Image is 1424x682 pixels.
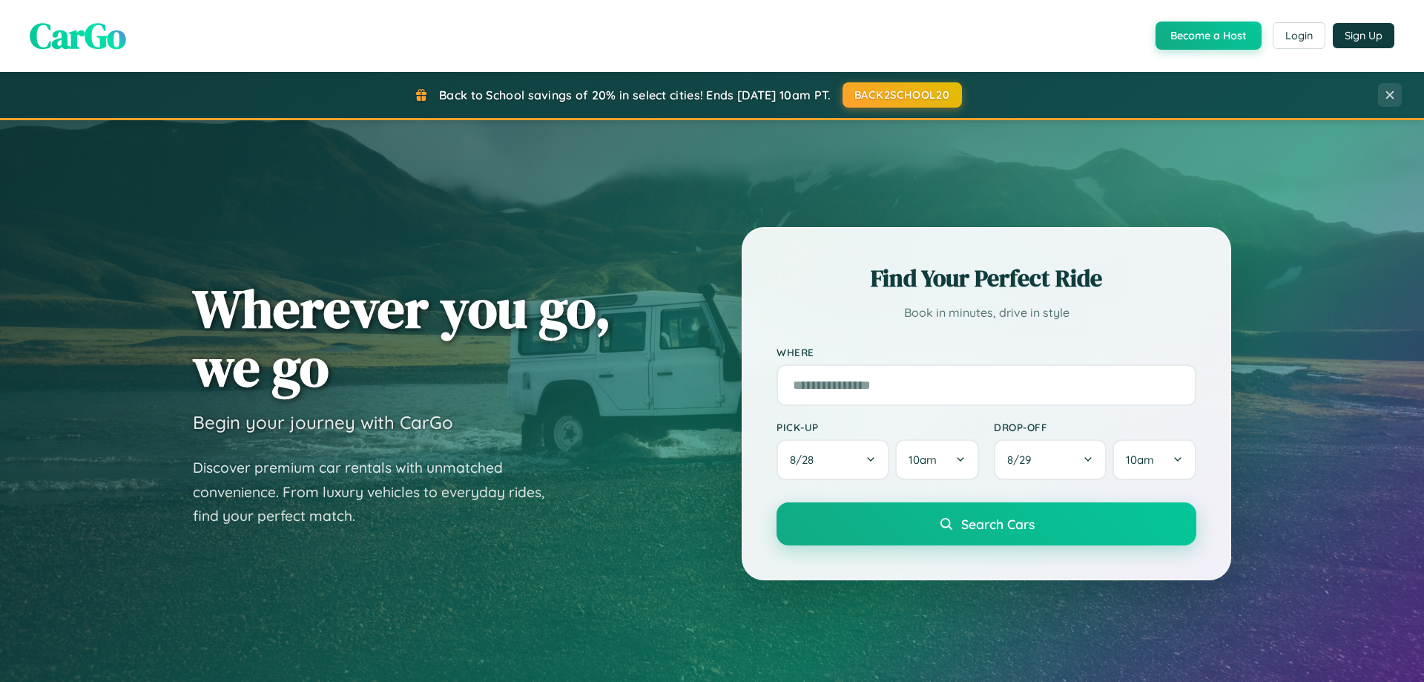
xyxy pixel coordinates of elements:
button: 8/29 [994,439,1107,480]
button: Become a Host [1156,22,1262,50]
h2: Find Your Perfect Ride [777,262,1196,295]
span: 8 / 28 [790,453,821,467]
button: Search Cars [777,502,1196,545]
span: 10am [1126,453,1154,467]
label: Pick-up [777,421,979,433]
label: Drop-off [994,421,1196,433]
span: 8 / 29 [1007,453,1038,467]
p: Discover premium car rentals with unmatched convenience. From luxury vehicles to everyday rides, ... [193,456,564,528]
h1: Wherever you go, we go [193,279,611,396]
span: CarGo [30,11,126,60]
button: Sign Up [1333,23,1394,48]
span: Search Cars [961,516,1035,532]
button: BACK2SCHOOL20 [843,82,962,108]
p: Book in minutes, drive in style [777,302,1196,324]
span: Back to School savings of 20% in select cities! Ends [DATE] 10am PT. [439,88,831,102]
button: 8/28 [777,439,889,480]
button: Login [1273,22,1325,49]
span: 10am [909,453,937,467]
h3: Begin your journey with CarGo [193,411,453,433]
button: 10am [1112,439,1196,480]
button: 10am [895,439,979,480]
label: Where [777,346,1196,358]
